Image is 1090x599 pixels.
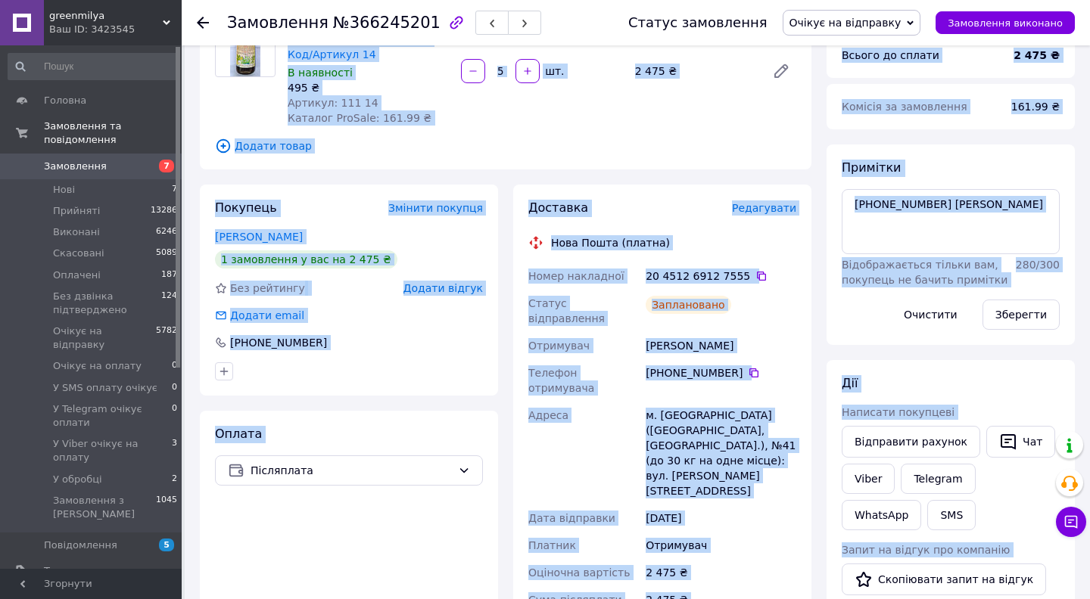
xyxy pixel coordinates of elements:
input: Пошук [8,53,179,80]
span: У Viber очікує на оплату [53,437,172,464]
div: Повернутися назад [197,15,209,30]
a: Проносна настоянка, дієтична добавка, 250 мл Код/Артикул 14 [288,18,431,61]
span: 5 [159,538,174,551]
div: Отримувач [643,532,799,559]
a: Viber [842,464,895,494]
span: 124 [161,290,177,317]
span: 7 [172,183,177,197]
span: Очікує на відправку [789,17,902,29]
div: [PHONE_NUMBER] [229,335,329,350]
span: Замовлення з [PERSON_NAME] [53,494,156,521]
span: Очікує на оплату [53,359,142,373]
div: Ваш ID: 3423545 [49,23,182,36]
div: [PERSON_NAME] [643,332,799,359]
button: Чат [986,426,1055,458]
div: 2 475 ₴ [643,559,799,586]
span: Змінити покупця [388,202,483,214]
div: Додати email [229,308,306,323]
span: 5089 [156,247,177,260]
span: Без рейтингу [230,282,305,294]
span: Оціночна вартість [528,566,630,579]
span: 5782 [156,324,177,352]
span: Очікує на відправку [53,324,156,352]
a: [PERSON_NAME] [215,231,303,243]
span: Дії [842,376,858,390]
span: Комісія за замовлення [842,101,967,113]
button: SMS [927,500,976,530]
div: Нова Пошта (платна) [547,235,674,250]
span: Адреса [528,409,568,421]
div: м. [GEOGRAPHIC_DATA] ([GEOGRAPHIC_DATA], [GEOGRAPHIC_DATA].), №41 (до 30 кг на одне місце): вул. ... [643,402,799,504]
span: Повідомлення [44,538,117,552]
span: Покупець [215,200,277,215]
span: 187 [161,268,177,282]
span: Нові [53,183,75,197]
span: Каталог ProSale: 161.99 ₴ [288,112,431,124]
span: Всього до сплати [842,49,939,61]
span: Редагувати [732,202,796,214]
span: Виконані [53,225,100,239]
span: Прийняті [53,204,100,218]
div: [DATE] [643,504,799,532]
span: Оплачені [53,268,101,282]
span: №366245201 [333,14,441,32]
button: Чат з покупцем [1056,507,1086,537]
div: Додати email [213,308,306,323]
a: Редагувати [766,56,796,86]
span: Відображається тільки вам, покупець не бачить примітки [842,259,1007,286]
span: Післяплата [251,462,452,479]
div: 20 4512 6912 7555 [646,268,796,284]
span: Замовлення виконано [948,17,1063,29]
span: 6246 [156,225,177,239]
span: Замовлення [44,160,107,173]
button: Скопіювати запит на відгук [842,563,1046,595]
span: Замовлення [227,14,329,32]
span: 7 [159,160,174,172]
span: В наявності [288,67,353,79]
span: Платник [528,539,576,551]
div: [PHONE_NUMBER] [646,365,796,380]
span: Телефон отримувача [528,367,594,394]
span: 3 [172,437,177,464]
button: Відправити рахунок [842,426,980,458]
div: 2 475 ₴ [629,61,760,82]
textarea: [PHONE_NUMBER] [PERSON_NAME] [842,189,1060,254]
span: 0 [172,381,177,395]
span: Скасовані [53,247,104,260]
div: 495 ₴ [288,80,449,95]
a: WhatsApp [842,500,921,530]
span: 13286 [151,204,177,218]
div: 1 замовлення у вас на 2 475 ₴ [215,250,397,268]
span: greenmilya [49,9,163,23]
span: Написати покупцеві [842,406,955,418]
div: шт. [541,64,565,79]
span: Додати відгук [403,282,483,294]
span: 0 [172,402,177,430]
span: Доставка [528,200,588,215]
img: Проносна настоянка, дієтична добавка, 250 мл Код/Артикул 14 [230,17,260,76]
span: У SMS оплату очікує [53,381,157,395]
a: Telegram [901,464,975,494]
span: 2 [172,473,177,486]
span: Статус відправлення [528,297,605,324]
button: Очистити [891,299,970,330]
span: Без дзвінка підтверджено [53,290,161,317]
span: Головна [44,94,86,107]
span: 280 / 300 [1016,259,1060,271]
button: Замовлення виконано [936,11,1075,34]
span: 1045 [156,494,177,521]
span: Замовлення та повідомлення [44,119,182,147]
span: 0 [172,359,177,373]
span: Примітки [842,160,901,175]
span: Товари та послуги [44,564,140,578]
span: 161.99 ₴ [1011,101,1060,113]
button: Зберегти [983,299,1060,330]
div: Статус замовлення [628,15,768,30]
span: У обробці [53,473,102,486]
div: Заплановано [646,296,731,314]
span: Номер накладної [528,270,624,282]
span: Артикул: 111 14 [288,97,378,109]
span: Отримувач [528,340,590,352]
span: Дата відправки [528,512,615,524]
span: Оплата [215,427,262,441]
